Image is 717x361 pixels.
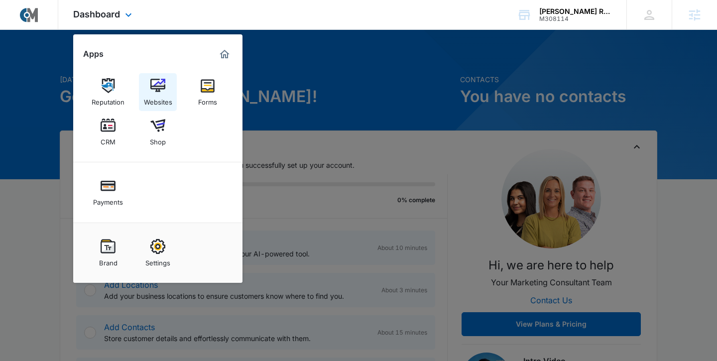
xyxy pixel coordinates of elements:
[217,46,233,62] a: Marketing 360® Dashboard
[189,73,227,111] a: Forms
[99,254,118,267] div: Brand
[144,93,172,106] div: Websites
[89,173,127,211] a: Payments
[89,234,127,272] a: Brand
[89,73,127,111] a: Reputation
[139,234,177,272] a: Settings
[93,193,123,206] div: Payments
[139,73,177,111] a: Websites
[101,133,116,146] div: CRM
[139,113,177,151] a: Shop
[150,133,166,146] div: Shop
[73,9,120,19] span: Dashboard
[539,15,612,22] div: account id
[89,113,127,151] a: CRM
[198,93,217,106] div: Forms
[83,49,104,59] h2: Apps
[92,93,124,106] div: Reputation
[20,6,38,24] img: Courtside Marketing
[539,7,612,15] div: account name
[145,254,170,267] div: Settings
